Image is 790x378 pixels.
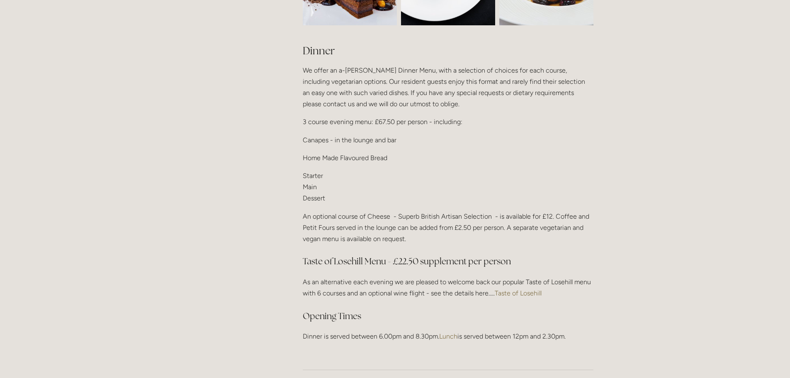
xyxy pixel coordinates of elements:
p: Starter Main Dessert [303,170,593,204]
h2: Dinner [303,44,593,58]
p: We offer an a-[PERSON_NAME] Dinner Menu, with a selection of choices for each course, including v... [303,65,593,110]
a: Taste of Losehill [495,289,542,297]
h3: Opening Times [303,308,593,324]
p: Dinner is served between 6.00pm and 8.30pm. is served between 12pm and 2.30pm. [303,331,593,342]
p: An optional course of Cheese - Superb British Artisan Selection - is available for £12. Coffee an... [303,211,593,245]
p: As an alternative each evening we are pleased to welcome back our popular Taste of Losehill menu ... [303,276,593,299]
p: Canapes - in the lounge and bar [303,134,593,146]
p: 3 course evening menu: £67.50 per person - including: [303,116,593,127]
a: Lunch [439,332,457,340]
h3: Taste of Losehill Menu - £22.50 supplement per person [303,253,593,270]
p: Home Made Flavoured Bread [303,152,593,163]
